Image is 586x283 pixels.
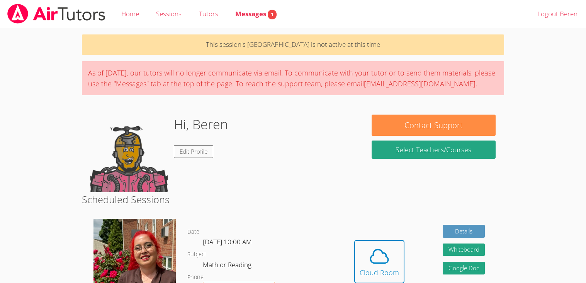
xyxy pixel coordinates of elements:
[174,145,213,158] a: Edit Profile
[187,250,206,259] dt: Subject
[372,141,495,159] a: Select Teachers/Courses
[443,244,485,256] button: Whiteboard
[82,61,504,95] div: As of [DATE], our tutors will no longer communicate via email. To communicate with your tutor or ...
[443,225,485,238] a: Details
[82,192,504,207] h2: Scheduled Sessions
[203,237,252,246] span: [DATE] 10:00 AM
[360,267,399,278] div: Cloud Room
[268,10,277,19] span: 1
[187,227,199,237] dt: Date
[174,115,228,134] h1: Hi, Beren
[203,259,253,273] dd: Math or Reading
[235,9,277,18] span: Messages
[443,262,485,274] a: Google Doc
[90,115,168,192] img: default.png
[372,115,495,136] button: Contact Support
[187,273,204,282] dt: Phone
[82,34,504,55] p: This session's [GEOGRAPHIC_DATA] is not active at this time
[7,4,106,24] img: airtutors_banner-c4298cdbf04f3fff15de1276eac7730deb9818008684d7c2e4769d2f7ddbe033.png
